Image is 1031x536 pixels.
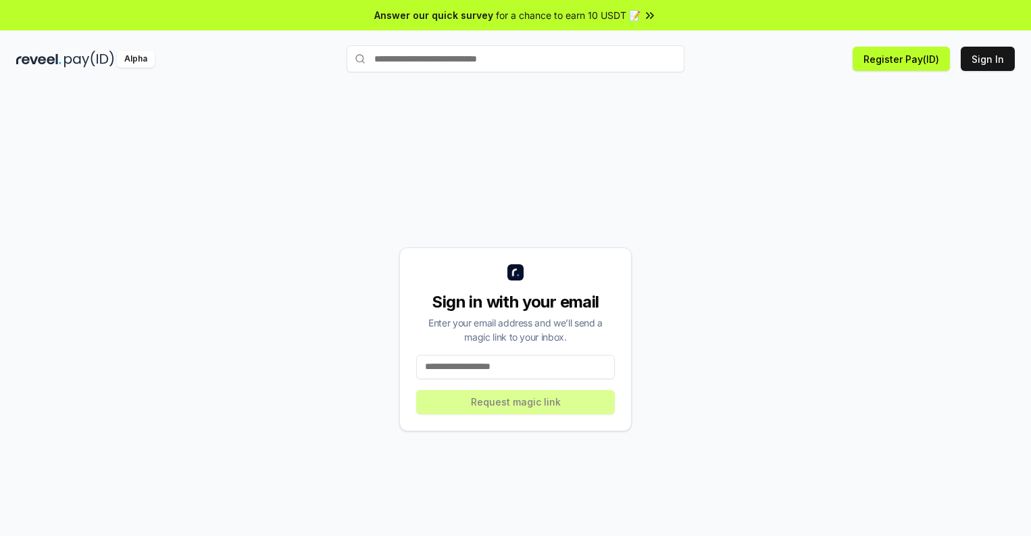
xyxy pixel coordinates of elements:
button: Register Pay(ID) [853,47,950,71]
img: logo_small [507,264,524,281]
img: pay_id [64,51,114,68]
div: Sign in with your email [416,291,615,313]
div: Enter your email address and we’ll send a magic link to your inbox. [416,316,615,344]
div: Alpha [117,51,155,68]
button: Sign In [961,47,1015,71]
span: Answer our quick survey [374,8,493,22]
span: for a chance to earn 10 USDT 📝 [496,8,640,22]
img: reveel_dark [16,51,61,68]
